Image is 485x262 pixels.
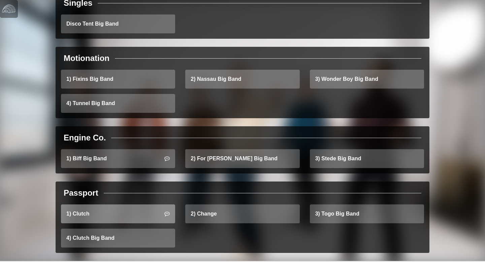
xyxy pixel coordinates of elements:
a: Disco Tent Big Band [61,14,175,33]
a: 2) Change [185,204,299,223]
a: 4) Tunnel Big Band [61,94,175,113]
div: Passport [64,187,98,199]
a: 3) Togo Big Band [310,204,424,223]
img: logo-white-4c48a5e4bebecaebe01ca5a9d34031cfd3d4ef9ae749242e8c4bf12ef99f53e8.png [2,2,15,15]
div: Engine Co. [64,132,106,144]
a: 2) Nassau Big Band [185,70,299,89]
a: 4) Clutch Big Band [61,229,175,248]
a: 1) Clutch [61,204,175,223]
a: 2) For [PERSON_NAME] Big Band [185,149,299,168]
a: 3) Wonder Boy Big Band [310,70,424,89]
a: 1) Fixins Big Band [61,70,175,89]
a: 1) Biff Big Band [61,149,175,168]
a: 3) Stede Big Band [310,149,424,168]
div: Motionation [64,52,109,64]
